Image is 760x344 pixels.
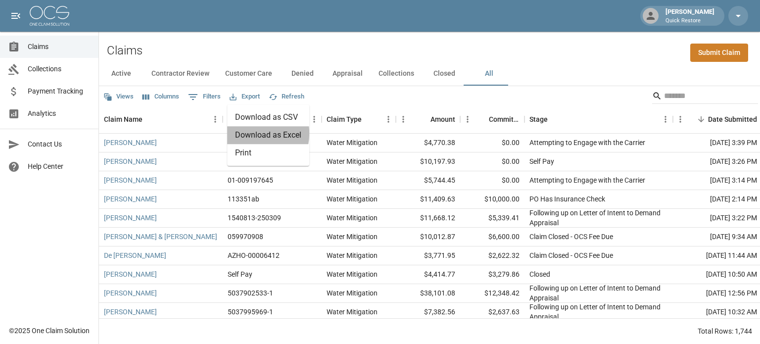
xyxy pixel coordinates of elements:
a: De [PERSON_NAME] [104,250,166,260]
div: Total Rows: 1,744 [698,326,752,336]
div: AZHO-00006412 [228,250,280,260]
div: Closed [529,269,550,279]
a: [PERSON_NAME] [104,269,157,279]
div: Following up on Letter of Intent to Demand Appraisal [529,283,668,303]
div: $11,668.12 [396,209,460,228]
div: $10,012.87 [396,228,460,246]
div: Water Mitigation [327,138,378,147]
a: [PERSON_NAME] [104,213,157,223]
div: $0.00 [460,171,524,190]
a: [PERSON_NAME] [104,194,157,204]
a: Submit Claim [690,44,748,62]
div: 5037995969-1 [228,307,273,317]
div: Date Submitted [708,105,757,133]
div: Amount [396,105,460,133]
a: [PERSON_NAME] [104,138,157,147]
button: Menu [208,112,223,127]
h2: Claims [107,44,142,58]
div: Claim Type [327,105,362,133]
a: [PERSON_NAME] [104,307,157,317]
div: Attempting to Engage with the Carrier [529,138,645,147]
div: Amount [430,105,455,133]
button: Active [99,62,143,86]
div: $5,744.45 [396,171,460,190]
ul: Export [227,104,309,166]
a: [PERSON_NAME] [104,175,157,185]
div: Water Mitigation [327,156,378,166]
li: Download as CSV [227,108,309,126]
div: 01-009197645 [228,175,273,185]
button: Export [227,89,262,104]
li: Print [227,144,309,162]
li: Download as Excel [227,126,309,144]
button: Closed [422,62,467,86]
div: Water Mitigation [327,194,378,204]
button: Sort [475,112,489,126]
div: Water Mitigation [327,175,378,185]
div: Claim Closed - OCS Fee Due [529,250,613,260]
div: PO Has Insurance Check [529,194,605,204]
div: Claim Number [223,105,322,133]
div: $4,770.38 [396,134,460,152]
span: Collections [28,64,91,74]
button: Sort [694,112,708,126]
div: $0.00 [460,134,524,152]
div: $12,348.42 [460,284,524,303]
button: Menu [658,112,673,127]
button: open drawer [6,6,26,26]
a: [PERSON_NAME] [104,288,157,298]
button: Menu [460,112,475,127]
div: Following up on Letter of Intent to Demand Appraisal [529,208,668,228]
div: Attempting to Engage with the Carrier [529,175,645,185]
span: Payment Tracking [28,86,91,97]
button: Menu [396,112,411,127]
button: Sort [142,112,156,126]
div: Water Mitigation [327,213,378,223]
div: $2,637.63 [460,303,524,322]
button: Menu [307,112,322,127]
div: Search [652,88,758,106]
div: $38,101.08 [396,284,460,303]
button: Menu [673,112,688,127]
div: Water Mitigation [327,288,378,298]
button: Customer Care [217,62,280,86]
div: Stage [524,105,673,133]
div: $7,382.56 [396,303,460,322]
div: 113351ab [228,194,259,204]
div: Committed Amount [460,105,524,133]
a: [PERSON_NAME] & [PERSON_NAME] [104,232,217,242]
div: 1540813-250309 [228,213,281,223]
div: $2,622.32 [460,246,524,265]
button: Collections [371,62,422,86]
div: [PERSON_NAME] [662,7,718,25]
div: 059970908 [228,232,263,242]
div: Stage [529,105,548,133]
div: $10,000.00 [460,190,524,209]
div: $5,339.41 [460,209,524,228]
div: © 2025 One Claim Solution [9,326,90,336]
div: $0.00 [460,152,524,171]
div: $10,197.93 [396,152,460,171]
div: Self Pay [228,269,252,279]
div: Water Mitigation [327,307,378,317]
span: Contact Us [28,139,91,149]
div: Water Mitigation [327,269,378,279]
div: 5037902533-1 [228,288,273,298]
button: Contractor Review [143,62,217,86]
img: ocs-logo-white-transparent.png [30,6,69,26]
button: Sort [362,112,376,126]
div: Committed Amount [489,105,520,133]
button: All [467,62,511,86]
button: Sort [417,112,430,126]
div: Claim Closed - OCS Fee Due [529,232,613,242]
div: Claim Name [104,105,142,133]
button: Refresh [266,89,307,104]
div: Claim Name [99,105,223,133]
div: $3,771.95 [396,246,460,265]
div: Water Mitigation [327,232,378,242]
div: $4,414.77 [396,265,460,284]
div: Claim Type [322,105,396,133]
div: $3,279.86 [460,265,524,284]
button: Sort [548,112,562,126]
div: dynamic tabs [99,62,760,86]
